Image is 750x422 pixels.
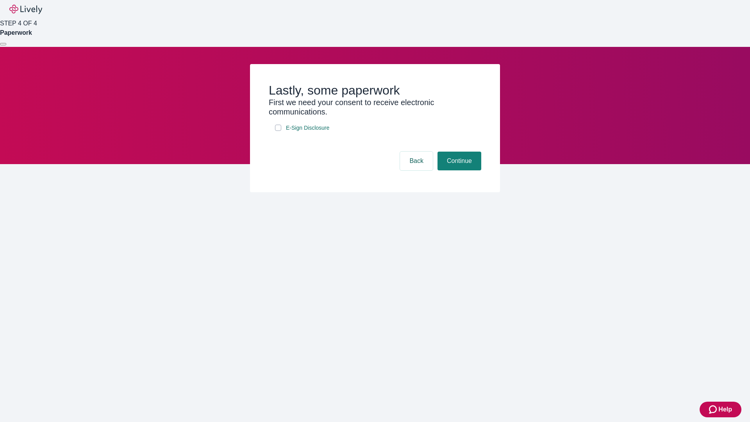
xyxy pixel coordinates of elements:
button: Continue [437,152,481,170]
h2: Lastly, some paperwork [269,83,481,98]
span: Help [718,405,732,414]
button: Zendesk support iconHelp [700,402,741,417]
svg: Zendesk support icon [709,405,718,414]
button: Back [400,152,433,170]
a: e-sign disclosure document [284,123,331,133]
h3: First we need your consent to receive electronic communications. [269,98,481,116]
span: E-Sign Disclosure [286,124,329,132]
img: Lively [9,5,42,14]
